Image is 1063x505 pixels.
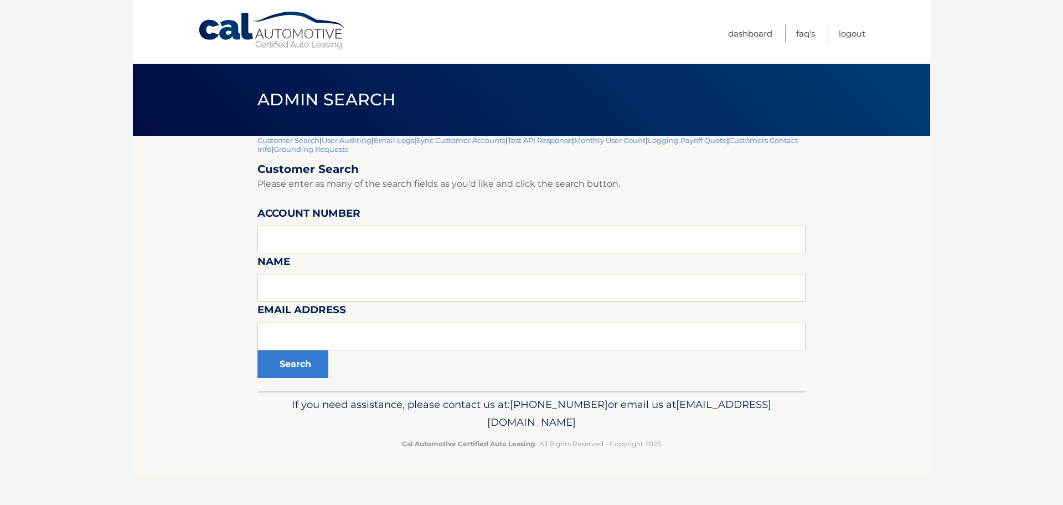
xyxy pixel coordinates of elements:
[648,136,727,145] a: Logging Payoff Quote
[257,136,798,154] a: Customers Contact Info
[257,205,360,226] label: Account Number
[257,162,806,176] h2: Customer Search
[198,11,347,50] a: Cal Automotive
[265,438,798,450] p: - All Rights Reserved - Copyright 2025
[796,24,815,43] a: FAQ's
[274,145,348,154] a: Grounding Requests
[257,176,806,192] p: Please enter as many of the search fields as you'd like and click the search button.
[257,89,395,110] span: Admin Search
[574,136,646,145] a: Monthly User Count
[402,440,535,448] strong: Cal Automotive Certified Auto Leasing
[265,396,798,431] p: If you need assistance, please contact us at: or email us at
[257,136,806,391] div: | | | | | | | |
[322,136,371,145] a: User Auditing
[728,24,772,43] a: Dashboard
[510,398,608,411] span: [PHONE_NUMBER]
[839,24,865,43] a: Logout
[257,350,328,378] button: Search
[508,136,572,145] a: Test API Response
[257,302,346,322] label: Email Address
[257,253,290,274] label: Name
[374,136,414,145] a: Email Logs
[416,136,505,145] a: Sync Customer Accounts
[257,136,319,145] a: Customer Search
